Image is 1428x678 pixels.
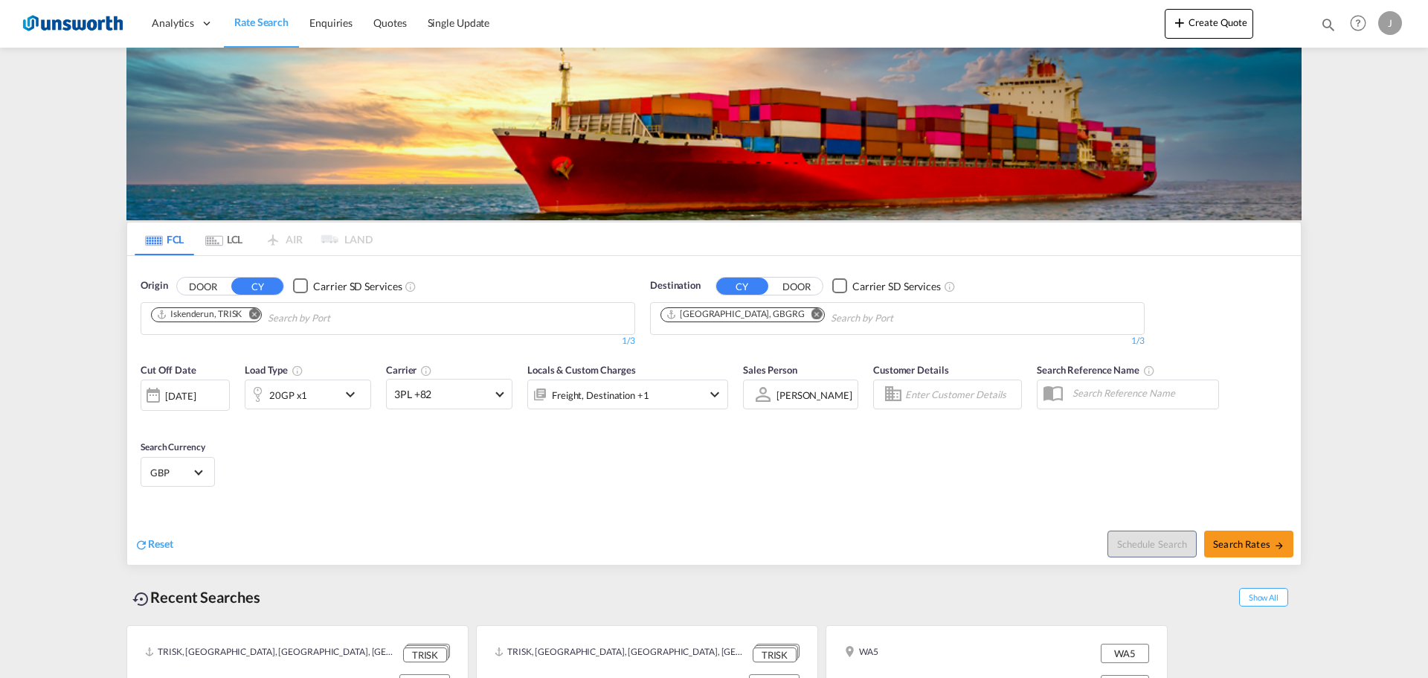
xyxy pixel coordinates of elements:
button: Note: By default Schedule search will only considerorigin ports, destination ports and cut off da... [1107,531,1197,557]
div: TRISK, Iskenderun, Türkiye, South West Asia, Asia Pacific [495,644,749,662]
md-icon: icon-backup-restore [132,590,150,608]
span: Destination [650,278,701,293]
div: Grangemouth, GBGRG [666,308,805,321]
md-checkbox: Checkbox No Ink [293,278,402,294]
div: Freight Destination Factory Stuffingicon-chevron-down [527,380,728,409]
input: Chips input. [831,307,972,330]
button: DOOR [771,278,823,295]
span: Single Update [428,16,490,29]
span: Search Rates [1213,538,1284,550]
div: Carrier SD Services [313,279,402,294]
div: WA5 [1101,644,1149,663]
md-icon: icon-information-outline [292,365,303,377]
span: Customer Details [873,364,948,376]
div: [PERSON_NAME] [776,389,852,401]
md-datepicker: Select [141,409,152,429]
div: 20GP x1 [269,385,307,406]
md-icon: icon-magnify [1320,16,1337,33]
md-icon: Unchecked: Search for CY (Container Yard) services for all selected carriers.Checked : Search for... [944,281,956,292]
div: TRISK [403,647,447,663]
md-chips-wrap: Chips container. Use arrow keys to select chips. [658,303,978,330]
md-icon: icon-refresh [135,538,148,551]
div: Press delete to remove this chip. [156,308,245,321]
span: Help [1345,10,1371,36]
span: Analytics [152,16,194,31]
button: Remove [239,308,261,323]
button: icon-plus 400-fgCreate Quote [1165,9,1253,39]
span: Enquiries [309,16,353,29]
div: icon-magnify [1320,16,1337,39]
md-tab-item: LCL [194,223,254,255]
div: [DATE] [165,389,196,403]
md-icon: Unchecked: Search for CY (Container Yard) services for all selected carriers.Checked : Search for... [405,281,416,292]
md-chips-wrap: Chips container. Use arrow keys to select chips. [149,303,415,330]
span: Cut Off Date [141,364,196,376]
div: 1/3 [141,335,635,348]
div: Freight Destination Factory Stuffing [552,385,649,406]
input: Enter Customer Details [905,383,1017,406]
div: icon-refreshReset [135,537,173,553]
span: Show All [1239,588,1288,607]
md-select: Select Currency: £ GBPUnited Kingdom Pound [149,461,207,483]
span: Search Reference Name [1037,364,1155,376]
md-icon: icon-arrow-right [1274,540,1284,551]
div: 20GP x1icon-chevron-down [245,380,371,409]
span: Locals & Custom Charges [527,364,636,376]
md-icon: icon-chevron-down [706,386,724,403]
span: Carrier [386,364,432,376]
div: Recent Searches [126,581,266,614]
div: J [1378,11,1402,35]
div: 1/3 [650,335,1145,348]
div: Iskenderun, TRISK [156,308,242,321]
md-icon: The selected Trucker/Carrierwill be displayed in the rate results If the rates are from another f... [420,365,432,377]
div: TRISK [753,647,797,663]
div: TRISK, Iskenderun, Türkiye, South West Asia, Asia Pacific [145,644,399,662]
md-checkbox: Checkbox No Ink [832,278,941,294]
img: LCL+%26+FCL+BACKGROUND.png [126,48,1302,220]
span: Rate Search [234,16,289,28]
md-pagination-wrapper: Use the left and right arrow keys to navigate between tabs [135,223,373,255]
md-icon: icon-chevron-down [341,386,367,403]
div: WA5 [844,644,878,663]
span: GBP [150,466,192,479]
button: CY [231,278,283,295]
div: Help [1345,10,1378,37]
span: Sales Person [743,364,797,376]
span: Origin [141,278,167,293]
span: Quotes [373,16,406,29]
button: Remove [802,308,824,323]
button: CY [716,278,768,295]
md-tab-item: FCL [135,223,194,255]
input: Search Reference Name [1065,382,1218,404]
div: OriginDOOR CY Checkbox No InkUnchecked: Search for CY (Container Yard) services for all selected ... [127,256,1301,565]
span: Load Type [245,364,303,376]
button: Search Ratesicon-arrow-right [1204,531,1293,557]
span: 3PL +82 [394,387,491,402]
span: Search Currency [141,441,205,452]
div: Carrier SD Services [852,279,941,294]
button: DOOR [177,278,229,295]
input: Chips input. [268,307,409,330]
md-select: Sales Person: Justin Hope [775,384,854,406]
md-icon: icon-plus 400-fg [1171,13,1189,31]
div: Press delete to remove this chip. [666,308,808,321]
span: Reset [148,537,173,550]
img: 3748d800213711f08852f18dcb6d8936.jpg [22,7,123,40]
div: [DATE] [141,380,230,411]
md-icon: Your search will be saved by the below given name [1143,365,1155,377]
